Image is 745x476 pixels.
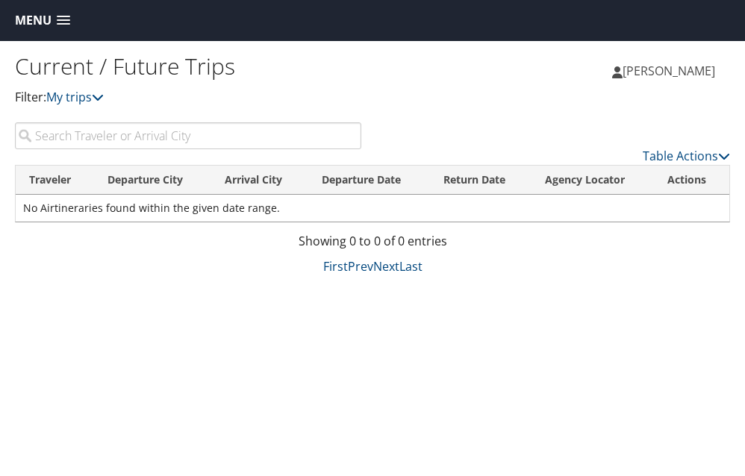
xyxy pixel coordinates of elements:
[654,166,729,195] th: Actions
[308,166,430,195] th: Departure Date: activate to sort column descending
[623,63,715,79] span: [PERSON_NAME]
[532,166,654,195] th: Agency Locator: activate to sort column ascending
[94,166,211,195] th: Departure City: activate to sort column ascending
[46,89,104,105] a: My trips
[643,148,730,164] a: Table Actions
[211,166,308,195] th: Arrival City: activate to sort column ascending
[430,166,532,195] th: Return Date: activate to sort column ascending
[348,258,373,275] a: Prev
[15,51,372,82] h1: Current / Future Trips
[15,88,372,107] p: Filter:
[16,195,729,222] td: No Airtineraries found within the given date range.
[323,258,348,275] a: First
[15,232,730,257] div: Showing 0 to 0 of 0 entries
[612,48,730,93] a: [PERSON_NAME]
[15,122,361,149] input: Search Traveler or Arrival City
[16,166,94,195] th: Traveler: activate to sort column ascending
[373,258,399,275] a: Next
[7,8,78,33] a: Menu
[399,258,423,275] a: Last
[15,13,52,28] span: Menu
